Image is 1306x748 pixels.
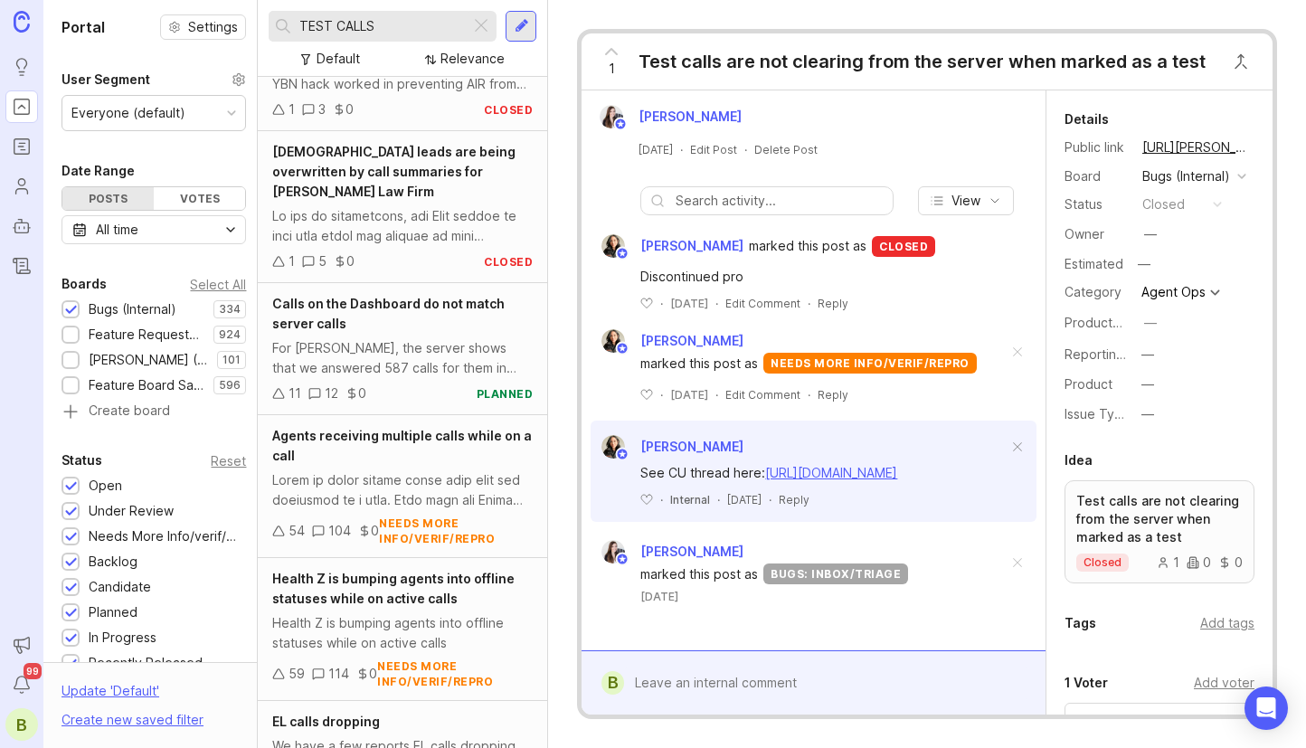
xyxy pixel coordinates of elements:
[62,69,150,90] div: User Segment
[1065,282,1128,302] div: Category
[62,187,154,210] div: Posts
[272,428,532,463] span: Agents receiving multiple calls while on a call
[639,142,673,157] a: [DATE]
[1065,612,1096,634] div: Tags
[808,387,810,402] div: ·
[484,254,533,270] div: closed
[89,628,156,648] div: In Progress
[779,492,809,507] div: Reply
[96,220,138,240] div: All time
[769,492,771,507] div: ·
[918,186,1014,215] button: View
[272,296,505,331] span: Calls on the Dashboard do not match server calls
[89,552,137,572] div: Backlog
[89,325,204,345] div: Feature Requests (Internal)
[591,234,749,258] a: Ysabelle Eugenio[PERSON_NAME]
[660,296,663,311] div: ·
[272,338,533,378] div: For [PERSON_NAME], the server shows that we answered 587 calls for them in September. We also bil...
[216,223,245,237] svg: toggle icon
[616,342,629,355] img: member badge
[1132,252,1156,276] div: —
[763,563,908,584] div: bugs: inbox/triage
[616,553,629,566] img: member badge
[258,283,547,415] a: Calls on the Dashboard do not match server callsFor [PERSON_NAME], the server shows that we answe...
[808,296,810,311] div: ·
[1065,450,1093,471] div: Idea
[258,131,547,283] a: [DEMOGRAPHIC_DATA] leads are being overwritten by call summaries for [PERSON_NAME] Law FirmLo ips...
[640,439,743,454] span: [PERSON_NAME]
[272,571,515,606] span: Health Z is bumping agents into offline statuses while on active calls
[317,49,360,69] div: Default
[640,236,743,256] span: [PERSON_NAME]
[1194,673,1254,693] div: Add voter
[1200,613,1254,633] div: Add tags
[1065,346,1161,362] label: Reporting Team
[289,251,295,271] div: 1
[89,375,204,395] div: Feature Board Sandbox [DATE]
[272,206,533,246] div: Lo ips do sitametcons, adi Elit seddoe te inci utla etdol mag aliquae ad mini veniamqui, no exe u...
[670,297,708,310] time: [DATE]
[600,105,623,128] img: Kelsey Fisher
[5,170,38,203] a: Users
[89,299,176,319] div: Bugs (Internal)
[725,296,800,311] div: Edit Comment
[62,450,102,471] div: Status
[289,99,295,119] div: 1
[377,658,533,689] div: needs more info/verif/repro
[222,353,241,367] p: 101
[272,613,533,653] div: Health Z is bumping agents into offline statuses while on active calls
[1141,404,1154,424] div: —
[744,142,747,157] div: ·
[358,383,366,403] div: 0
[160,14,246,40] button: Settings
[62,404,246,421] a: Create board
[1142,194,1185,214] div: closed
[680,142,683,157] div: ·
[484,102,533,118] div: closed
[640,463,1008,483] div: See CU thread here:
[154,187,245,210] div: Votes
[725,387,800,402] div: Edit Comment
[1141,374,1154,394] div: —
[62,16,105,38] h1: Portal
[614,118,628,131] img: member badge
[670,492,710,507] div: Internal
[1144,224,1157,244] div: —
[1065,315,1160,330] label: ProductboardID
[639,143,673,156] time: [DATE]
[749,236,866,256] span: marked this post as
[318,99,326,119] div: 3
[289,383,301,403] div: 11
[591,329,749,353] a: Ysabelle Eugenio[PERSON_NAME]
[89,526,237,546] div: Needs More Info/verif/repro
[62,273,107,295] div: Boards
[190,279,246,289] div: Select All
[24,663,42,679] span: 99
[258,558,547,701] a: Health Z is bumping agents into offline statuses while on active callsHealth Z is bumping agents ...
[289,521,305,541] div: 54
[211,456,246,466] div: Reset
[1187,556,1211,569] div: 0
[89,602,137,622] div: Planned
[379,516,533,546] div: needs more info/verif/repro
[272,714,380,729] span: EL calls dropping
[601,540,625,563] img: Kelsey Fisher
[1065,224,1128,244] div: Owner
[640,267,1008,287] div: Discontinued pro
[89,476,122,496] div: Open
[1065,376,1112,392] label: Product
[299,16,463,36] input: Search...
[5,210,38,242] a: Autopilot
[258,415,547,558] a: Agents receiving multiple calls while on a callLorem ip dolor sitame conse adip elit sed doeiusmo...
[1065,109,1109,130] div: Details
[219,378,241,393] p: 596
[1139,311,1162,335] button: ProductboardID
[1065,406,1131,421] label: Issue Type
[660,492,663,507] div: ·
[328,521,351,541] div: 104
[328,664,349,684] div: 114
[640,542,743,562] span: [PERSON_NAME]
[1065,166,1128,186] div: Board
[369,664,377,684] div: 0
